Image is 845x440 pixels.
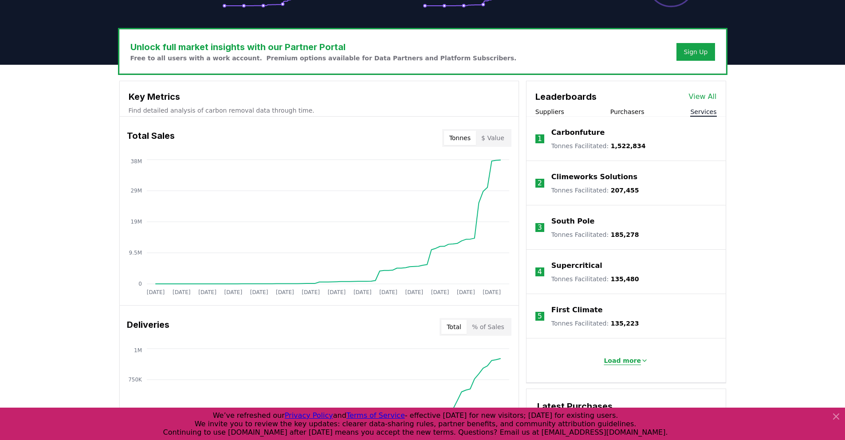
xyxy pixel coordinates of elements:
tspan: 0 [138,281,142,287]
h3: Deliveries [127,318,169,336]
tspan: 38M [130,158,142,165]
a: Supercritical [551,260,602,271]
p: 4 [538,267,542,277]
span: 185,278 [611,231,639,238]
p: Tonnes Facilitated : [551,141,646,150]
button: Total [441,320,467,334]
h3: Latest Purchases [537,400,715,413]
button: Sign Up [676,43,715,61]
tspan: [DATE] [172,289,190,295]
button: Services [690,107,716,116]
button: Tonnes [444,131,476,145]
tspan: 750K [128,377,142,383]
a: South Pole [551,216,595,227]
p: 1 [538,134,542,144]
span: 1,522,834 [611,142,646,149]
span: 207,455 [611,187,639,194]
tspan: [DATE] [224,289,242,295]
tspan: 9.5M [129,250,141,256]
span: 135,480 [611,275,639,283]
h3: Total Sales [127,129,175,147]
button: % of Sales [467,320,510,334]
a: First Climate [551,305,603,315]
a: View All [689,91,717,102]
tspan: [DATE] [302,289,320,295]
p: Free to all users with a work account. Premium options available for Data Partners and Platform S... [130,54,517,63]
tspan: [DATE] [198,289,216,295]
tspan: [DATE] [250,289,268,295]
p: 2 [538,178,542,189]
tspan: 29M [130,188,142,194]
tspan: [DATE] [353,289,371,295]
p: 3 [538,222,542,233]
h3: Unlock full market insights with our Partner Portal [130,40,517,54]
tspan: [DATE] [483,289,501,295]
p: Find detailed analysis of carbon removal data through time. [129,106,510,115]
button: $ Value [476,131,510,145]
button: Suppliers [535,107,564,116]
p: Tonnes Facilitated : [551,230,639,239]
p: Tonnes Facilitated : [551,319,639,328]
tspan: [DATE] [276,289,294,295]
p: 5 [538,311,542,322]
button: Purchasers [610,107,645,116]
p: Tonnes Facilitated : [551,275,639,283]
h3: Leaderboards [535,90,597,103]
button: Load more [597,352,655,369]
a: Carbonfuture [551,127,605,138]
tspan: [DATE] [431,289,449,295]
a: Sign Up [684,47,707,56]
p: Load more [604,356,641,365]
p: Tonnes Facilitated : [551,186,639,195]
h3: Key Metrics [129,90,510,103]
a: Climeworks Solutions [551,172,637,182]
tspan: [DATE] [405,289,423,295]
span: 135,223 [611,320,639,327]
tspan: [DATE] [379,289,397,295]
tspan: 19M [130,219,142,225]
tspan: [DATE] [327,289,346,295]
tspan: [DATE] [146,289,165,295]
tspan: 1M [134,347,142,354]
tspan: [DATE] [457,289,475,295]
